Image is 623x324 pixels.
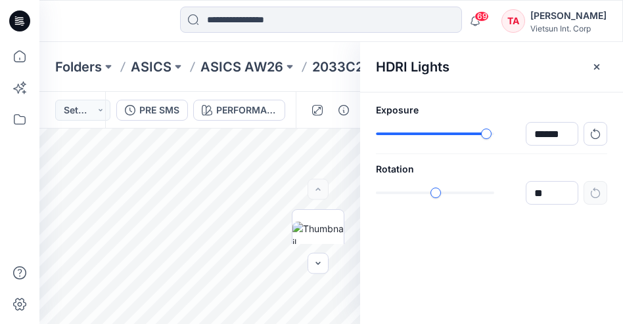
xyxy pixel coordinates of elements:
[131,58,172,76] a: ASICS
[116,100,188,121] button: PRE SMS
[139,103,179,117] div: PRE SMS
[200,58,283,76] a: ASICS AW26
[481,129,492,139] div: slider-ex-1
[376,103,607,117] p: Exposure
[216,103,277,117] div: PERFORMANCE BLACK_001
[474,11,489,22] span: 69
[55,58,102,76] a: Folders
[530,24,607,33] div: Vietsun Int. Corp
[501,9,525,33] div: TA
[430,188,441,198] div: slider-ex-1
[376,59,450,75] h4: HDRI Lights
[193,100,285,121] button: PERFORMANCE BLACK_001
[530,8,607,24] div: [PERSON_NAME]
[292,222,344,249] img: Thumbnail
[312,58,425,76] p: 2033C221_AHQ WATERPROOF PUFFER JACEKT UNISEX WESTERN_AW26
[333,100,354,121] button: Details
[376,162,607,176] p: Rotation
